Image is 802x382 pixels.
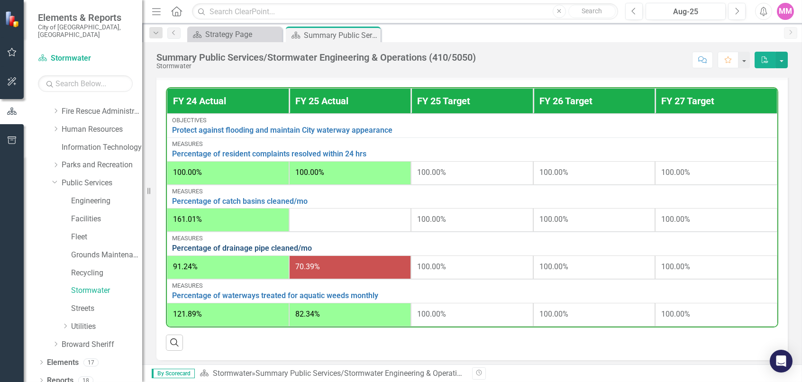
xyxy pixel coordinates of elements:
div: Measures [172,235,772,242]
small: City of [GEOGRAPHIC_DATA], [GEOGRAPHIC_DATA] [38,23,133,39]
span: Elements & Reports [38,12,133,23]
button: Search [568,5,616,18]
span: 100.00% [417,309,446,318]
div: Measures [172,188,772,195]
a: Percentage of catch basins cleaned/mo [172,197,772,206]
span: 100.00% [417,262,446,271]
span: 100.00% [295,168,324,177]
a: Strategy Page [190,28,280,40]
div: Open Intercom Messenger [770,350,793,373]
a: Recycling [71,268,142,279]
span: Search [582,7,602,15]
a: Stormwater [71,285,142,296]
div: Measures [172,141,772,147]
button: Aug-25 [646,3,726,20]
span: 82.34% [295,309,320,318]
a: Grounds Maintenance [71,250,142,261]
a: Fleet [71,232,142,243]
a: Human Resources [62,124,142,135]
div: Strategy Page [205,28,280,40]
div: Summary Public Services/Stormwater Engineering & Operations (410/5050) [156,52,476,63]
a: Stormwater [38,53,133,64]
span: 121.89% [173,309,202,318]
div: Objectives [172,117,772,124]
div: Aug-25 [649,6,722,18]
a: Broward Sheriff [62,339,142,350]
span: 161.01% [173,215,202,224]
span: 100.00% [661,215,690,224]
div: Summary Public Services/Stormwater Engineering & Operations (410/5050) [255,369,510,378]
a: Percentage of waterways treated for aquatic weeds monthly [172,291,772,300]
a: Protect against flooding and maintain City waterway appearance [172,126,772,135]
span: 100.00% [539,215,568,224]
div: 17 [83,358,99,366]
span: 100.00% [661,309,690,318]
span: 100.00% [173,168,202,177]
a: Facilities [71,214,142,225]
a: Elements [47,357,79,368]
span: By Scorecard [152,369,195,378]
a: Fire Rescue Administration [62,106,142,117]
a: Stormwater [213,369,252,378]
div: Measures [172,282,772,289]
a: Engineering [71,196,142,207]
a: Parks and Recreation [62,160,142,171]
a: Utilities [71,321,142,332]
span: 100.00% [539,262,568,271]
span: 70.39% [295,262,320,271]
a: Percentage of drainage pipe cleaned/mo [172,244,772,253]
span: 91.24% [173,262,198,271]
a: Streets [71,303,142,314]
input: Search ClearPoint... [192,3,618,20]
span: 100.00% [539,168,568,177]
div: Stormwater [156,63,476,70]
div: Summary Public Services/Stormwater Engineering & Operations (410/5050) [304,29,378,41]
span: 100.00% [417,168,446,177]
img: ClearPoint Strategy [5,11,21,27]
input: Search Below... [38,75,133,92]
a: Percentage of resident complaints resolved within 24 hrs [172,150,772,158]
span: 100.00% [539,309,568,318]
span: 100.00% [661,168,690,177]
span: 100.00% [417,215,446,224]
a: Public Services [62,178,142,189]
a: Information Technology [62,142,142,153]
div: » [200,368,465,379]
span: 100.00% [661,262,690,271]
button: MM [777,3,794,20]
